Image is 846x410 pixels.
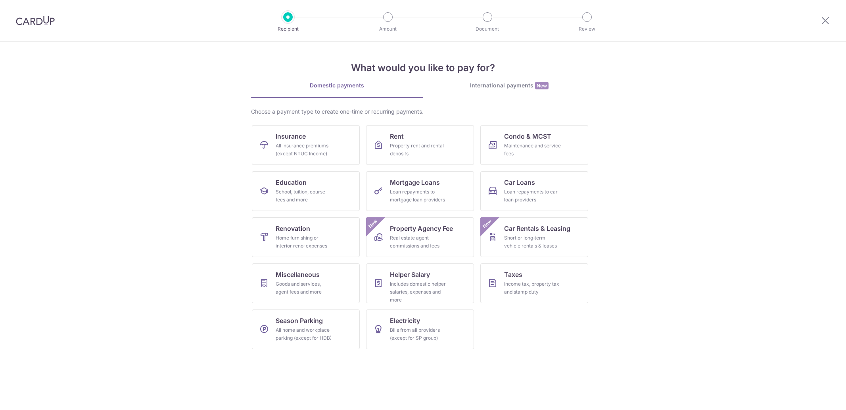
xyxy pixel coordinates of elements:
[390,178,440,187] span: Mortgage Loans
[276,224,310,233] span: Renovation
[480,263,588,303] a: TaxesIncome tax, property tax and stamp duty
[504,234,561,250] div: Short or long‑term vehicle rentals & leases
[251,108,595,116] div: Choose a payment type to create one-time or recurring payments.
[276,280,333,296] div: Goods and services, agent fees and more
[504,132,551,141] span: Condo & MCST
[366,217,379,230] span: New
[276,316,323,325] span: Season Parking
[504,142,561,158] div: Maintenance and service fees
[504,178,535,187] span: Car Loans
[390,326,447,342] div: Bills from all providers (except for SP group)
[276,132,306,141] span: Insurance
[252,125,360,165] a: InsuranceAll insurance premiums (except NTUC Income)
[359,25,417,33] p: Amount
[535,82,549,89] span: New
[480,217,588,257] a: Car Rentals & LeasingShort or long‑term vehicle rentals & leasesNew
[276,142,333,158] div: All insurance premiums (except NTUC Income)
[480,217,493,230] span: New
[252,217,360,257] a: RenovationHome furnishing or interior reno-expenses
[423,81,595,90] div: International payments
[366,217,474,257] a: Property Agency FeeReal estate agent commissions and feesNew
[504,224,570,233] span: Car Rentals & Leasing
[252,263,360,303] a: MiscellaneousGoods and services, agent fees and more
[252,309,360,349] a: Season ParkingAll home and workplace parking (except for HDB)
[390,234,447,250] div: Real estate agent commissions and fees
[16,16,55,25] img: CardUp
[390,280,447,304] div: Includes domestic helper salaries, expenses and more
[390,270,430,279] span: Helper Salary
[390,224,453,233] span: Property Agency Fee
[504,280,561,296] div: Income tax, property tax and stamp duty
[251,61,595,75] h4: What would you like to pay for?
[390,316,420,325] span: Electricity
[795,386,838,406] iframe: Opens a widget where you can find more information
[366,263,474,303] a: Helper SalaryIncludes domestic helper salaries, expenses and more
[259,25,317,33] p: Recipient
[458,25,517,33] p: Document
[366,171,474,211] a: Mortgage LoansLoan repayments to mortgage loan providers
[504,270,522,279] span: Taxes
[390,132,404,141] span: Rent
[504,188,561,204] div: Loan repayments to car loan providers
[366,125,474,165] a: RentProperty rent and rental deposits
[276,234,333,250] div: Home furnishing or interior reno-expenses
[390,142,447,158] div: Property rent and rental deposits
[390,188,447,204] div: Loan repayments to mortgage loan providers
[252,171,360,211] a: EducationSchool, tuition, course fees and more
[251,81,423,89] div: Domestic payments
[276,270,320,279] span: Miscellaneous
[366,309,474,349] a: ElectricityBills from all providers (except for SP group)
[480,171,588,211] a: Car LoansLoan repayments to car loan providers
[276,178,307,187] span: Education
[558,25,616,33] p: Review
[480,125,588,165] a: Condo & MCSTMaintenance and service fees
[276,326,333,342] div: All home and workplace parking (except for HDB)
[276,188,333,204] div: School, tuition, course fees and more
